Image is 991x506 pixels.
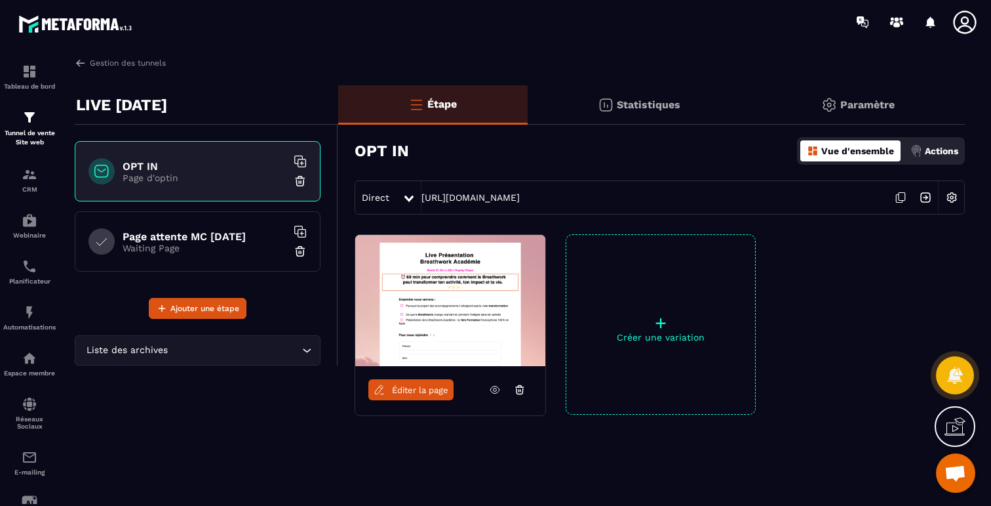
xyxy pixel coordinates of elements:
h3: OPT IN [355,142,409,160]
a: automationsautomationsEspace membre [3,341,56,387]
div: Ouvrir le chat [936,453,975,493]
span: Direct [362,192,389,203]
p: Tableau de bord [3,83,56,90]
img: actions.d6e523a2.png [910,145,922,157]
a: Éditer la page [368,379,454,400]
p: LIVE [DATE] [76,92,167,118]
p: Webinaire [3,232,56,239]
img: trash [294,175,307,188]
img: email [22,450,37,465]
p: Statistiques [617,98,680,111]
a: formationformationCRM [3,157,56,203]
p: Tunnel de vente Site web [3,129,56,147]
h6: Page attente MC [DATE] [123,230,286,243]
img: automations [22,305,37,320]
h6: OPT IN [123,160,286,173]
p: Paramètre [840,98,895,111]
a: [URL][DOMAIN_NAME] [421,192,520,203]
div: Search for option [75,335,321,366]
img: setting-gr.5f69749f.svg [821,97,837,113]
img: bars-o.4a397970.svg [408,96,424,112]
img: trash [294,245,307,258]
p: Étape [427,98,457,110]
img: dashboard-orange.40269519.svg [807,145,819,157]
p: Waiting Page [123,243,286,253]
span: Ajouter une étape [170,302,239,315]
img: arrow [75,57,87,69]
img: social-network [22,396,37,412]
a: automationsautomationsAutomatisations [3,295,56,341]
p: + [566,314,755,332]
span: Éditer la page [392,385,448,395]
img: formation [22,110,37,125]
img: formation [22,64,37,79]
a: formationformationTunnel de vente Site web [3,100,56,157]
img: formation [22,167,37,182]
p: Créer une variation [566,332,755,343]
span: Liste des archives [83,343,170,358]
a: social-networksocial-networkRéseaux Sociaux [3,387,56,440]
img: scheduler [22,259,37,274]
img: logo [18,12,136,36]
p: Espace membre [3,369,56,377]
img: automations [22,213,37,228]
p: E-mailing [3,469,56,476]
p: Vue d'ensemble [821,146,894,156]
img: setting-w.858f3a88.svg [939,185,964,210]
img: stats.20deebd0.svg [598,97,613,113]
img: arrow-next.bcc2205e.svg [913,185,938,210]
a: automationsautomationsWebinaire [3,203,56,249]
input: Search for option [170,343,299,358]
p: CRM [3,186,56,193]
img: automations [22,350,37,366]
p: Actions [925,146,958,156]
a: emailemailE-mailing [3,440,56,486]
p: Automatisations [3,324,56,331]
p: Planificateur [3,278,56,285]
a: schedulerschedulerPlanificateur [3,249,56,295]
p: Page d'optin [123,173,286,183]
a: formationformationTableau de bord [3,54,56,100]
button: Ajouter une étape [149,298,246,319]
p: Réseaux Sociaux [3,415,56,430]
img: image [355,235,545,366]
a: Gestion des tunnels [75,57,166,69]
